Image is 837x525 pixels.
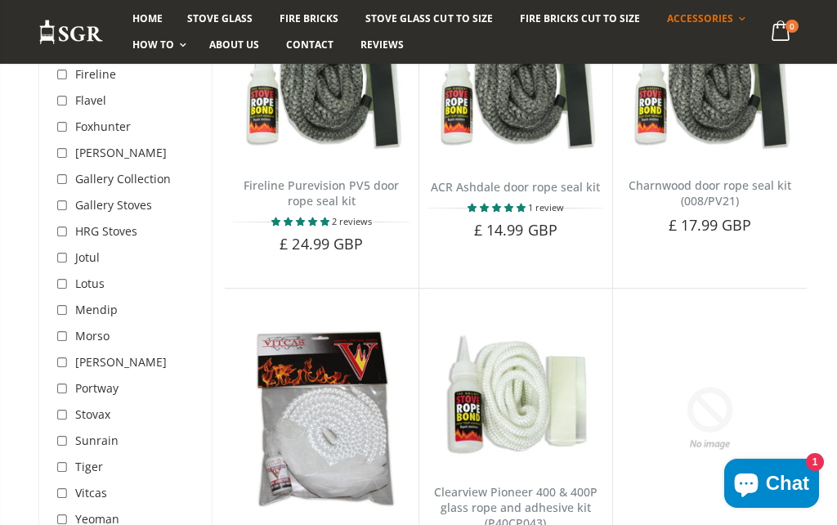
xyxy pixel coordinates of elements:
[75,433,119,448] span: Sunrain
[175,6,265,32] a: Stove Glass
[508,6,652,32] a: Fire Bricks Cut To Size
[528,201,564,213] span: 1 review
[75,223,137,239] span: HRG Stoves
[719,459,824,512] inbox-online-store-chat: Shopify online store chat
[360,38,404,52] span: Reviews
[233,24,410,159] img: Stovax Stockton 11 door rope seal kit
[621,24,799,159] img: Charnwood 008/PV21 door rope kit
[75,302,118,317] span: Mendip
[348,32,416,58] a: Reviews
[75,145,167,160] span: [PERSON_NAME]
[75,197,152,213] span: Gallery Stoves
[280,11,338,25] span: Fire Bricks
[187,11,253,25] span: Stove Glass
[667,11,733,25] span: Accessories
[244,177,399,209] a: Fireline Purevision PV5 door rope seal kit
[267,6,351,32] a: Fire Bricks
[629,177,791,209] a: Charnwood door rope seal kit (008/PV21)
[332,215,372,227] span: 2 reviews
[75,380,119,396] span: Portway
[75,406,110,422] span: Stovax
[75,249,100,265] span: Jotul
[474,220,557,240] span: £ 14.99 GBP
[75,119,131,134] span: Foxhunter
[132,11,163,25] span: Home
[75,92,106,108] span: Flavel
[75,459,103,474] span: Tiger
[655,6,754,32] a: Accessories
[431,179,600,195] a: ACR Ashdale door rope seal kit
[75,276,105,291] span: Lotus
[286,38,333,52] span: Contact
[353,6,504,32] a: Stove Glass Cut To Size
[271,215,332,227] span: 5.00 stars
[209,38,259,52] span: About us
[427,330,605,465] img: Clearview Pioneer 400 & 400P glass rope and adhesive kit (P40CP043)
[120,6,175,32] a: Home
[75,354,167,370] span: [PERSON_NAME]
[520,11,640,25] span: Fire Bricks Cut To Size
[468,201,528,213] span: 5.00 stars
[197,32,271,58] a: About us
[75,328,110,343] span: Morso
[427,24,605,159] img: Stovax Stockton 11 door rope seal kit
[75,485,107,500] span: Vitcas
[38,19,104,46] img: Stove Glass Replacement
[75,171,171,186] span: Gallery Collection
[274,32,346,58] a: Contact
[786,20,799,33] span: 0
[669,215,752,235] span: £ 17.99 GBP
[365,11,492,25] span: Stove Glass Cut To Size
[75,66,116,82] span: Fireline
[280,234,363,254] span: £ 24.99 GBP
[132,38,174,52] span: How To
[120,32,195,58] a: How To
[765,16,799,48] a: 0
[233,330,410,507] img: Flavel Rochester 7kW rope kit (Doors)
